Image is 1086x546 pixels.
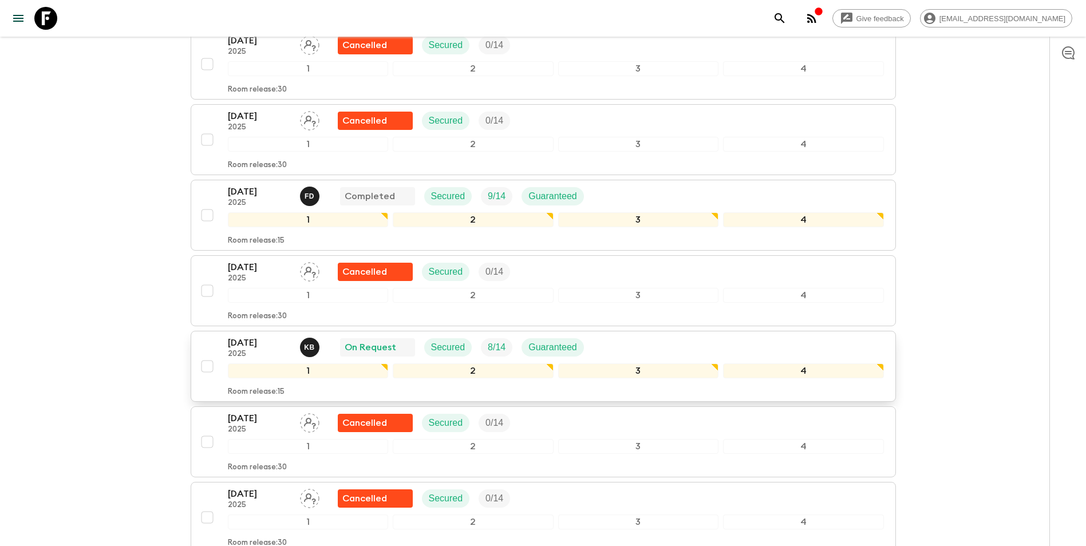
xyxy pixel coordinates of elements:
div: 2 [393,439,554,454]
p: On Request [345,341,396,354]
div: 1 [228,515,389,529]
span: Give feedback [850,14,910,23]
p: Completed [345,189,395,203]
span: Assign pack leader [300,114,319,124]
div: Flash Pack cancellation [338,263,413,281]
p: Room release: 30 [228,85,287,94]
div: 1 [228,439,389,454]
div: 3 [558,288,719,303]
p: 9 / 14 [488,189,506,203]
p: 0 / 14 [485,492,503,505]
div: 1 [228,61,389,76]
p: Room release: 15 [228,387,285,397]
span: Assign pack leader [300,266,319,275]
p: 8 / 14 [488,341,506,354]
p: 2025 [228,123,291,132]
button: KB [300,338,322,357]
div: [EMAIL_ADDRESS][DOMAIN_NAME] [920,9,1072,27]
p: Room release: 30 [228,463,287,472]
button: [DATE]2025Assign pack leaderFlash Pack cancellationSecuredTrip Fill1234Room release:30 [191,29,896,100]
span: Kamil Babac [300,341,322,350]
div: Flash Pack cancellation [338,36,413,54]
p: Room release: 15 [228,236,285,246]
div: 3 [558,515,719,529]
div: 4 [723,212,884,227]
p: Cancelled [342,114,387,128]
span: Fatih Develi [300,190,322,199]
div: Secured [422,263,470,281]
div: Secured [422,414,470,432]
p: Room release: 30 [228,312,287,321]
div: Trip Fill [481,187,512,205]
p: Secured [429,114,463,128]
div: 2 [393,515,554,529]
div: Secured [422,36,470,54]
span: [EMAIL_ADDRESS][DOMAIN_NAME] [933,14,1072,23]
button: [DATE]2025Assign pack leaderFlash Pack cancellationSecuredTrip Fill1234Room release:30 [191,104,896,175]
div: 3 [558,137,719,152]
p: [DATE] [228,487,291,501]
button: [DATE]2025Assign pack leaderFlash Pack cancellationSecuredTrip Fill1234Room release:30 [191,406,896,477]
div: 4 [723,288,884,303]
div: Secured [422,489,470,508]
div: Trip Fill [479,36,510,54]
span: Assign pack leader [300,492,319,501]
div: Trip Fill [479,489,510,508]
div: Trip Fill [479,414,510,432]
div: 2 [393,212,554,227]
p: 0 / 14 [485,38,503,52]
p: Cancelled [342,265,387,279]
p: [DATE] [228,412,291,425]
div: 4 [723,439,884,454]
p: [DATE] [228,109,291,123]
p: 0 / 14 [485,114,503,128]
p: 2025 [228,425,291,434]
div: Flash Pack cancellation [338,414,413,432]
div: 3 [558,61,719,76]
p: Secured [431,341,465,354]
div: 4 [723,363,884,378]
div: 1 [228,288,389,303]
p: Cancelled [342,492,387,505]
p: Guaranteed [528,341,577,354]
div: Trip Fill [479,112,510,130]
p: 2025 [228,350,291,359]
div: Trip Fill [479,263,510,281]
p: K B [304,343,315,352]
div: 3 [558,439,719,454]
span: Assign pack leader [300,39,319,48]
p: Secured [429,492,463,505]
p: Cancelled [342,38,387,52]
div: Flash Pack cancellation [338,112,413,130]
div: 2 [393,61,554,76]
div: 1 [228,363,389,378]
div: 4 [723,137,884,152]
p: 2025 [228,501,291,510]
div: 4 [723,515,884,529]
p: [DATE] [228,34,291,48]
div: 2 [393,363,554,378]
button: menu [7,7,30,30]
p: Secured [429,38,463,52]
div: 2 [393,137,554,152]
p: 2025 [228,199,291,208]
div: 4 [723,61,884,76]
div: 1 [228,212,389,227]
p: 2025 [228,274,291,283]
span: Assign pack leader [300,417,319,426]
div: 3 [558,363,719,378]
p: Cancelled [342,416,387,430]
div: Secured [424,338,472,357]
div: Flash Pack cancellation [338,489,413,508]
a: Give feedback [832,9,911,27]
p: Secured [431,189,465,203]
button: [DATE]2025Kamil BabacOn RequestSecuredTrip FillGuaranteed1234Room release:15 [191,331,896,402]
div: Secured [424,187,472,205]
button: [DATE]2025Fatih DeveliCompletedSecuredTrip FillGuaranteed1234Room release:15 [191,180,896,251]
p: Secured [429,416,463,430]
div: Secured [422,112,470,130]
p: Room release: 30 [228,161,287,170]
p: [DATE] [228,185,291,199]
p: [DATE] [228,260,291,274]
p: Secured [429,265,463,279]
